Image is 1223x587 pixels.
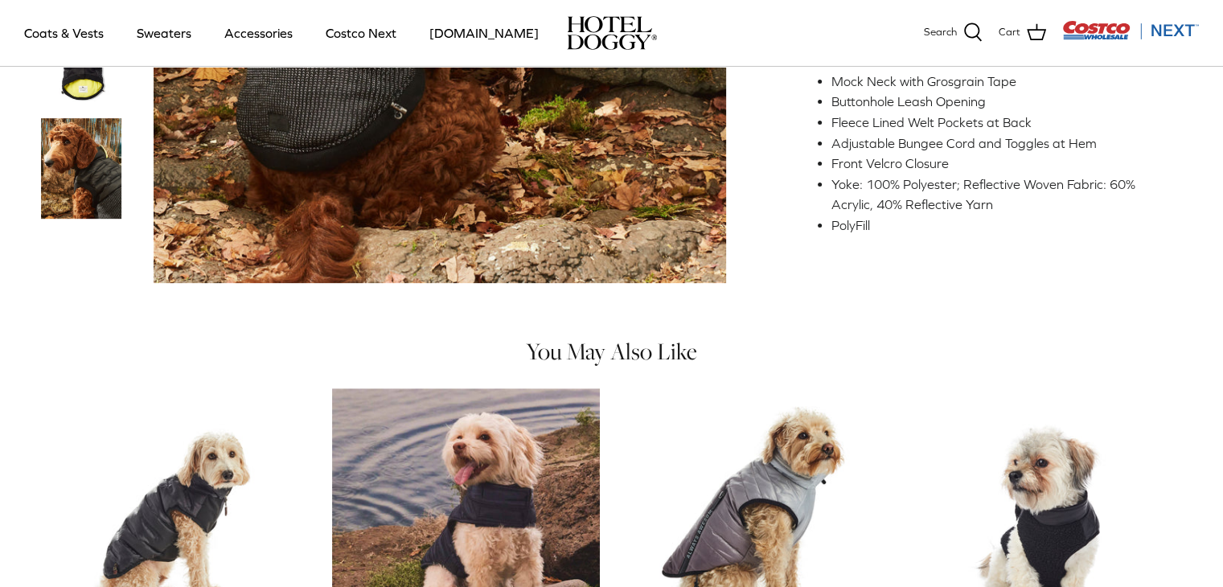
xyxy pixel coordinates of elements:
a: Coats & Vests [10,6,118,60]
img: Costco Next [1062,20,1199,40]
a: Accessories [210,6,307,60]
li: Fleece Lined Welt Pockets at Back [831,113,1170,133]
a: Search [924,23,983,43]
span: Cart [999,24,1020,41]
a: Thumbnail Link [41,30,121,110]
li: Front Velcro Closure [831,154,1170,174]
a: Cart [999,23,1046,43]
li: Buttonhole Leash Opening [831,92,1170,113]
a: Thumbnail Link [41,118,121,219]
a: Sweaters [122,6,206,60]
li: Yoke: 100% Polyester; Reflective Woven Fabric: 60% Acrylic, 40% Reflective Yarn [831,174,1170,216]
img: hoteldoggycom [567,16,657,50]
a: Visit Costco Next [1062,31,1199,43]
li: PolyFill [831,216,1170,236]
a: Costco Next [311,6,411,60]
li: Mock Neck with Grosgrain Tape [831,72,1170,92]
a: hoteldoggy.com hoteldoggycom [567,16,657,50]
li: Adjustable Bungee Cord and Toggles at Hem [831,133,1170,154]
a: [DOMAIN_NAME] [415,6,553,60]
span: Search [924,24,957,41]
h4: You May Also Like [41,339,1183,364]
